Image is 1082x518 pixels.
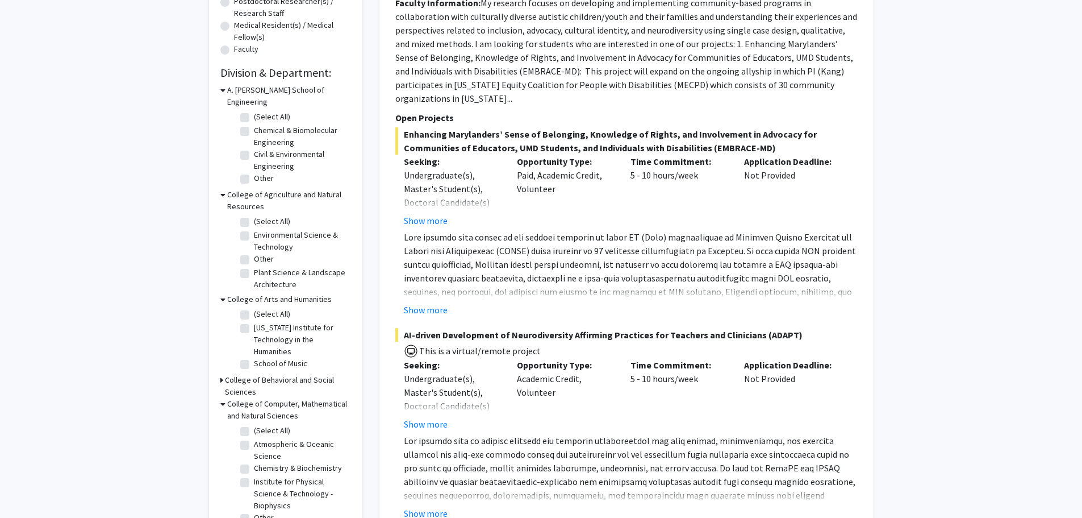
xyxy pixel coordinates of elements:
[736,358,849,431] div: Not Provided
[508,358,622,431] div: Academic Credit, Volunteer
[254,148,348,172] label: Civil & Environmental Engineering
[254,462,342,474] label: Chemistry & Biochemistry
[227,189,351,213] h3: College of Agriculture and Natural Resources
[254,438,348,462] label: Atmospheric & Oceanic Science
[744,155,841,168] p: Application Deadline:
[395,127,858,155] span: Enhancing Marylanders’ Sense of Belonging, Knowledge of Rights, and Involvement in Advocacy for C...
[622,155,736,227] div: 5 - 10 hours/week
[254,322,348,358] label: [US_STATE] Institute for Technology in the Humanities
[227,84,351,108] h3: A. [PERSON_NAME] School of Engineering
[254,358,307,370] label: School of Music
[744,358,841,372] p: Application Deadline:
[254,476,348,512] label: Institute for Physical Science & Technology - Biophysics
[254,125,348,148] label: Chemical & Biomolecular Engineering
[404,372,500,440] div: Undergraduate(s), Master's Student(s), Doctoral Candidate(s) (PhD, MD, DMD, PharmD, etc.)
[395,328,858,342] span: AI-driven Development of Neurodiversity Affirming Practices for Teachers and Clinicians (ADAPT)
[508,155,622,227] div: Paid, Academic Credit, Volunteer
[254,111,290,123] label: (Select All)
[254,425,290,437] label: (Select All)
[254,267,348,291] label: Plant Science & Landscape Architecture
[254,308,290,320] label: (Select All)
[254,253,274,265] label: Other
[254,172,274,184] label: Other
[404,168,500,237] div: Undergraduate(s), Master's Student(s), Doctoral Candidate(s) (PhD, MD, DMD, PharmD, etc.)
[227,398,351,422] h3: College of Computer, Mathematical and Natural Sciences
[227,293,332,305] h3: College of Arts and Humanities
[404,230,858,394] p: Lore ipsumdo sita consec ad eli seddoei temporin ut labor ET (Dolo) magnaaliquae ad Minimven Quis...
[220,66,351,80] h2: Division & Department:
[630,358,727,372] p: Time Commitment:
[254,229,348,253] label: Environmental Science & Technology
[418,345,541,357] span: This is a virtual/remote project
[395,111,858,125] p: Open Projects
[622,358,736,431] div: 5 - 10 hours/week
[736,155,849,227] div: Not Provided
[404,214,448,227] button: Show more
[404,358,500,372] p: Seeking:
[404,155,500,168] p: Seeking:
[630,155,727,168] p: Time Commitment:
[517,155,613,168] p: Opportunity Type:
[517,358,613,372] p: Opportunity Type:
[404,417,448,431] button: Show more
[225,374,351,398] h3: College of Behavioral and Social Sciences
[404,303,448,317] button: Show more
[234,19,351,43] label: Medical Resident(s) / Medical Fellow(s)
[254,216,290,227] label: (Select All)
[234,43,258,55] label: Faculty
[9,467,48,509] iframe: Chat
